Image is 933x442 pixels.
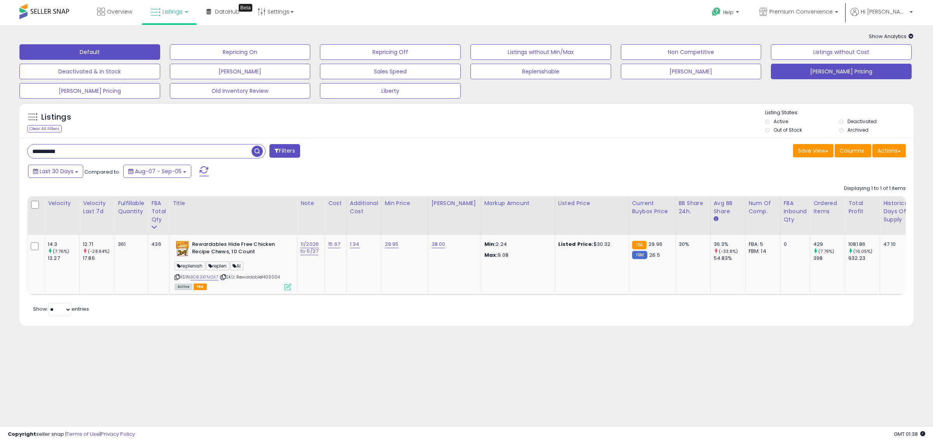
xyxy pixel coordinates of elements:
[632,241,646,249] small: FBA
[220,274,280,280] span: | SKU: Rewardable1403004
[28,165,83,178] button: Last 30 Days
[173,199,294,207] div: Title
[813,199,842,216] div: Ordered Items
[301,199,321,207] div: Note
[484,199,552,207] div: Markup Amount
[749,248,774,255] div: FBM: 14
[818,248,834,254] small: (7.79%)
[40,167,73,175] span: Last 30 Days
[175,241,190,256] img: 41MpsWdoL6S._SL40_.jpg
[861,8,907,16] span: Hi [PERSON_NAME]
[844,185,906,192] div: Displaying 1 to 1 of 1 items
[19,64,160,79] button: Deactivated & In Stock
[170,44,311,60] button: Repricing On
[771,64,912,79] button: [PERSON_NAME] Pricing
[41,112,71,123] h5: Listings
[848,199,877,216] div: Total Profit
[385,199,425,207] div: Min Price
[649,251,660,259] span: 26.5
[484,251,498,259] strong: Max:
[175,241,291,289] div: ASIN:
[714,216,718,223] small: Avg BB Share.
[621,64,762,79] button: [PERSON_NAME]
[719,248,738,254] small: (-33.8%)
[847,127,868,133] label: Archived
[48,255,79,262] div: 13.27
[769,8,833,16] span: Premium Convenience
[194,284,207,290] span: FBA
[840,147,864,155] span: Columns
[784,199,807,224] div: FBA inbound Qty
[350,199,378,216] div: Additional Cost
[813,255,845,262] div: 398
[118,199,145,216] div: Fulfillable Quantity
[33,305,89,313] span: Show: entries
[706,1,747,25] a: Help
[269,144,300,158] button: Filters
[869,33,914,40] span: Show Analytics
[765,109,914,117] p: Listing States:
[320,83,461,99] button: Liberty
[350,240,360,248] a: 1.34
[328,240,340,248] a: 15.67
[848,255,880,262] div: 932.23
[771,44,912,60] button: Listings without Cost
[230,261,243,270] span: AI
[813,241,845,248] div: 429
[192,241,287,257] b: Rewardables Hide Free Chicken Recipe Chews, 10 Count
[711,7,721,17] i: Get Help
[88,248,110,254] small: (-28.84%)
[793,144,833,157] button: Save View
[558,199,625,207] div: Listed Price
[432,199,478,207] div: [PERSON_NAME]
[432,240,446,248] a: 38.00
[714,255,745,262] div: 54.83%
[714,199,742,216] div: Avg BB Share
[774,118,788,125] label: Active
[883,199,912,224] div: Historical Days Of Supply
[48,241,79,248] div: 14.3
[170,83,311,99] button: Old Inventory Review
[123,165,191,178] button: Aug-07 - Sep-05
[215,8,239,16] span: DataHub
[679,199,707,216] div: BB Share 24h.
[558,240,594,248] b: Listed Price:
[162,8,183,16] span: Listings
[83,241,114,248] div: 12.71
[151,199,166,224] div: FBA Total Qty
[784,241,804,248] div: 0
[135,167,182,175] span: Aug-07 - Sep-05
[470,64,611,79] button: Replenishable
[19,44,160,60] button: Default
[175,261,205,270] span: replenish
[714,241,745,248] div: 36.3%
[190,274,218,280] a: B083XFM2K7
[175,284,192,290] span: All listings currently available for purchase on Amazon
[301,240,319,255] a: 11/2026 to 5/27
[151,241,163,248] div: 436
[853,248,872,254] small: (16.05%)
[470,44,611,60] button: Listings without Min/Max
[118,241,142,248] div: 361
[206,261,229,270] span: replen
[774,127,802,133] label: Out of Stock
[107,8,132,16] span: Overview
[883,241,909,248] div: 47.10
[84,168,120,176] span: Compared to:
[749,199,777,216] div: Num of Comp.
[484,240,496,248] strong: Min:
[679,241,704,248] div: 30%
[385,240,399,248] a: 29.95
[632,251,647,259] small: FBM
[239,4,252,12] div: Tooltip anchor
[83,255,114,262] div: 17.86
[19,83,160,99] button: [PERSON_NAME] Pricing
[484,241,549,248] p: 2.24
[170,64,311,79] button: [PERSON_NAME]
[872,144,906,157] button: Actions
[621,44,762,60] button: Non Competitive
[723,9,734,16] span: Help
[835,144,871,157] button: Columns
[320,64,461,79] button: Sales Speed
[53,248,69,254] small: (7.76%)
